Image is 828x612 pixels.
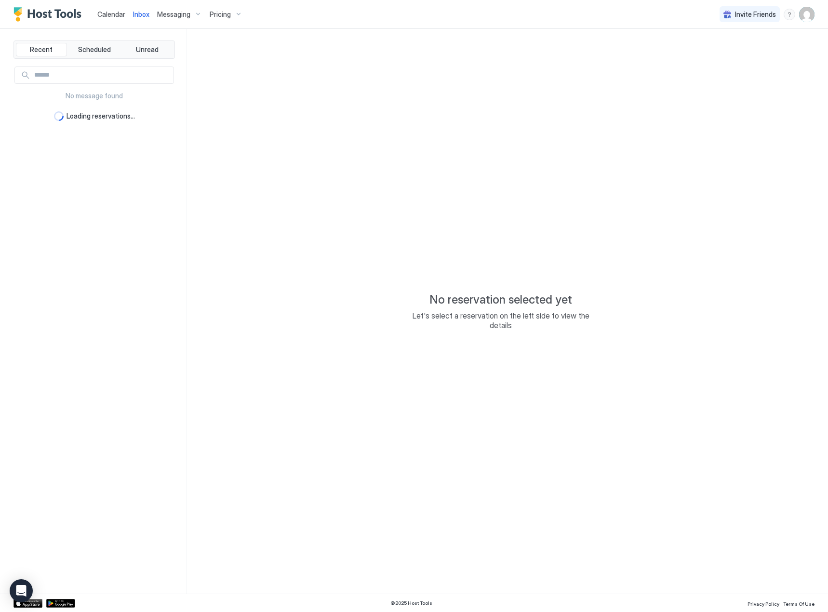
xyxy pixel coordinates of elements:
[78,45,111,54] span: Scheduled
[97,10,125,18] span: Calendar
[97,9,125,19] a: Calendar
[210,10,231,19] span: Pricing
[69,43,120,56] button: Scheduled
[133,10,149,18] span: Inbox
[121,43,173,56] button: Unread
[133,9,149,19] a: Inbox
[46,599,75,608] a: Google Play Store
[136,45,159,54] span: Unread
[783,601,815,607] span: Terms Of Use
[13,40,175,59] div: tab-group
[10,579,33,602] div: Open Intercom Messenger
[13,599,42,608] a: App Store
[783,598,815,608] a: Terms Of Use
[67,112,135,120] span: Loading reservations...
[429,293,572,307] span: No reservation selected yet
[54,111,64,121] div: loading
[16,43,67,56] button: Recent
[157,10,190,19] span: Messaging
[748,601,779,607] span: Privacy Policy
[784,9,795,20] div: menu
[13,7,86,22] a: Host Tools Logo
[748,598,779,608] a: Privacy Policy
[735,10,776,19] span: Invite Friends
[390,600,432,606] span: © 2025 Host Tools
[66,92,123,100] span: No message found
[30,45,53,54] span: Recent
[404,311,597,330] span: Let's select a reservation on the left side to view the details
[30,67,174,83] input: Input Field
[799,7,815,22] div: User profile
